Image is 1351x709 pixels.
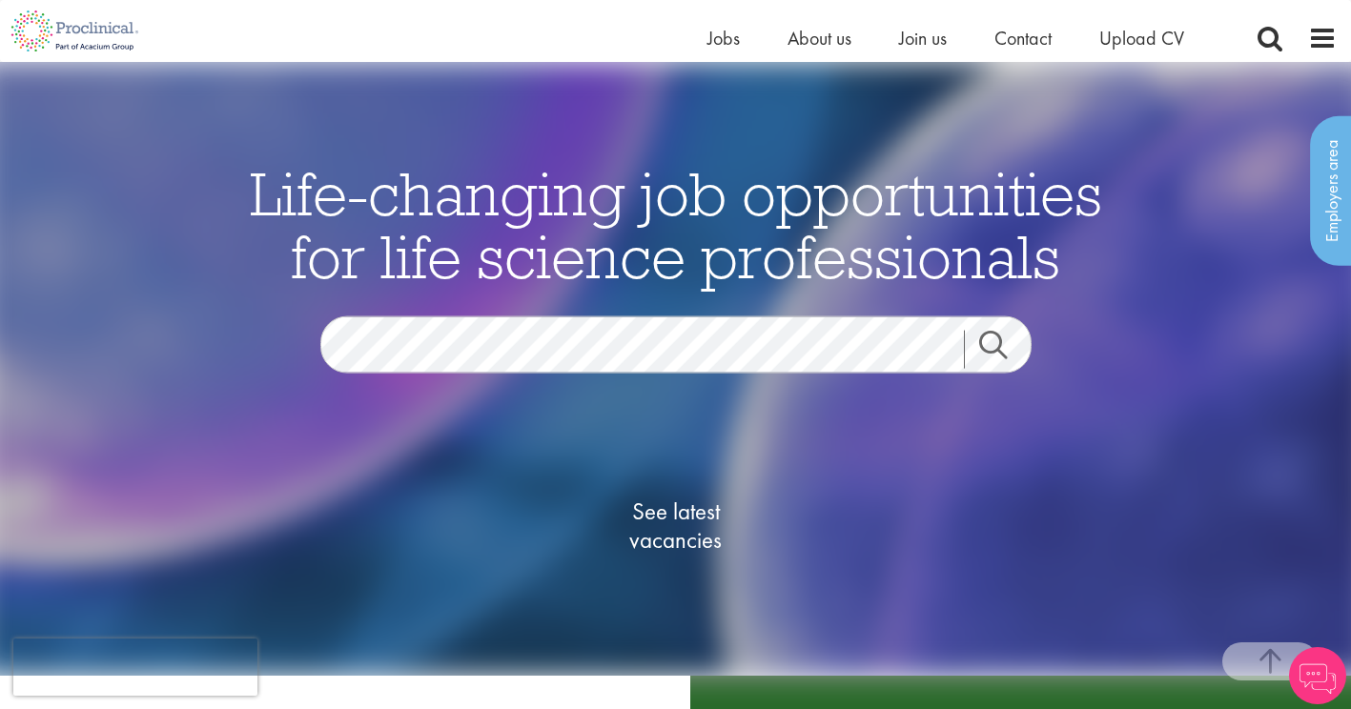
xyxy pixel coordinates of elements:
[581,421,771,631] a: See latestvacancies
[788,26,851,51] a: About us
[707,26,740,51] a: Jobs
[1099,26,1184,51] a: Upload CV
[1289,647,1346,704] img: Chatbot
[994,26,1052,51] a: Contact
[250,155,1102,294] span: Life-changing job opportunities for life science professionals
[964,331,1046,369] a: Job search submit button
[13,638,257,696] iframe: reCAPTCHA
[581,497,771,555] span: See latest vacancies
[899,26,947,51] a: Join us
